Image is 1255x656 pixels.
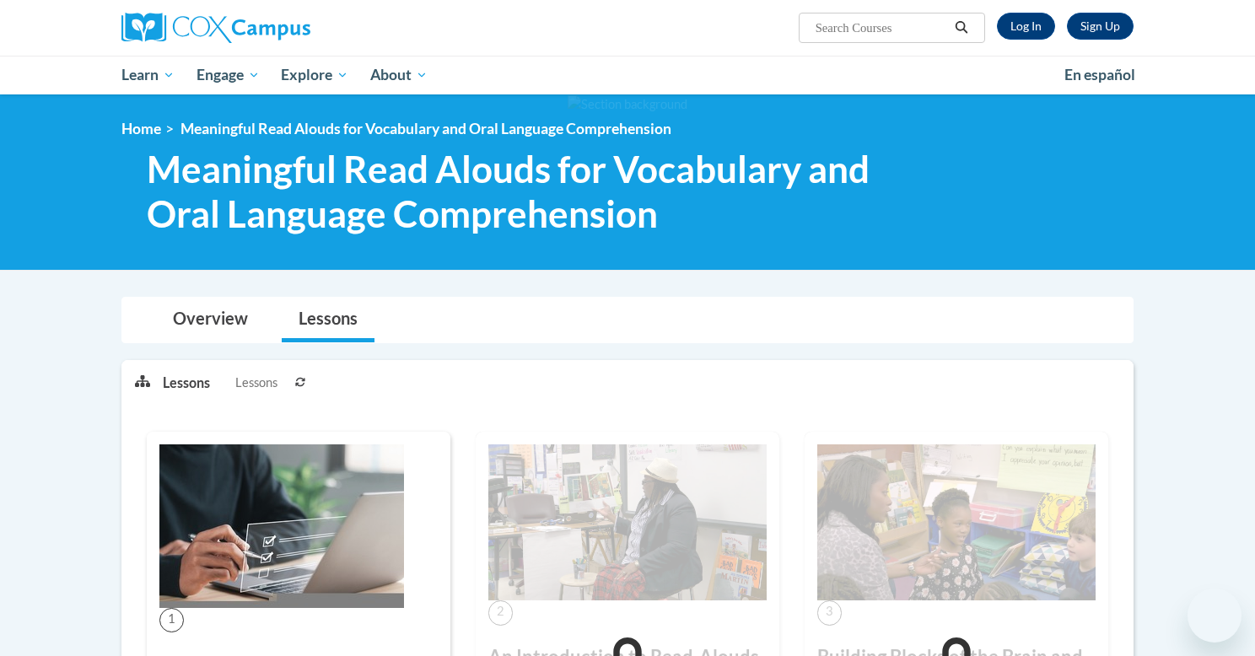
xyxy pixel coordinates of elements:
div: Main menu [96,56,1159,94]
span: Lessons [235,374,277,392]
span: About [370,65,428,85]
img: Course Image [488,444,767,601]
iframe: Button to launch messaging window [1188,589,1242,643]
span: Engage [197,65,260,85]
a: Engage [186,56,271,94]
a: Cox Campus [121,13,442,43]
a: Overview [156,298,265,342]
span: Learn [121,65,175,85]
span: 1 [159,608,184,632]
a: Explore [270,56,359,94]
img: Course Image [159,444,404,608]
p: Lessons [163,374,210,392]
a: Log In [997,13,1055,40]
span: Meaningful Read Alouds for Vocabulary and Oral Language Comprehension [180,120,671,137]
span: 2 [488,600,513,625]
span: En español [1064,66,1135,83]
a: Lessons [282,298,374,342]
a: About [359,56,439,94]
span: Explore [281,65,348,85]
a: Register [1067,13,1134,40]
input: Search Courses [814,18,949,38]
button: Search [949,18,974,38]
img: Cox Campus [121,13,310,43]
a: Learn [110,56,186,94]
a: Home [121,120,161,137]
img: Section background [568,95,687,114]
a: En español [1053,57,1146,93]
span: 3 [817,600,842,625]
span: Meaningful Read Alouds for Vocabulary and Oral Language Comprehension [147,147,900,236]
img: Course Image [817,444,1096,601]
